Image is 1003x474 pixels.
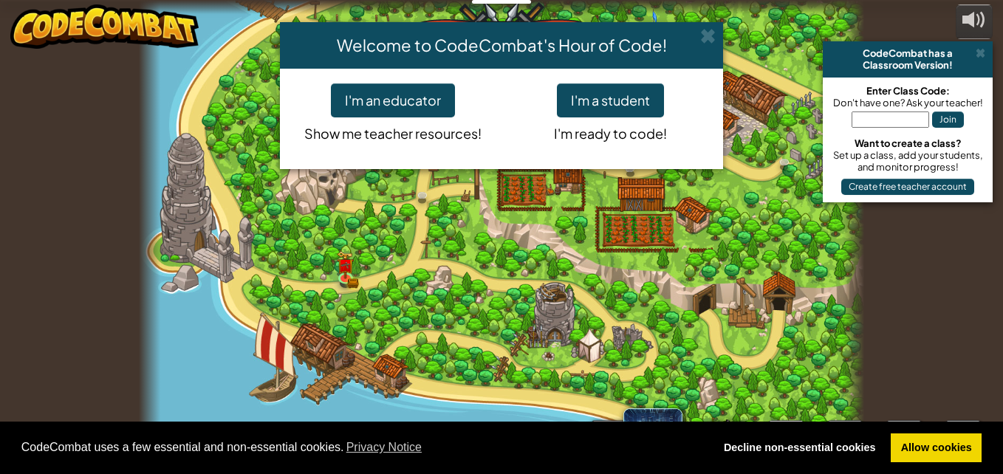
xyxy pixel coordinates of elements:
[291,33,712,57] h4: Welcome to CodeCombat's Hour of Code!
[891,433,982,463] a: allow cookies
[557,83,664,117] button: I'm a student
[513,117,708,144] p: I'm ready to code!
[713,433,886,463] a: deny cookies
[344,436,425,458] a: learn more about cookies
[295,117,490,144] p: Show me teacher resources!
[21,436,702,458] span: CodeCombat uses a few essential and non-essential cookies.
[331,83,455,117] button: I'm an educator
